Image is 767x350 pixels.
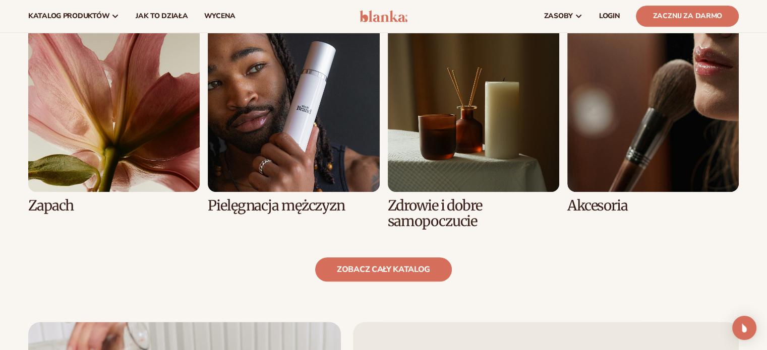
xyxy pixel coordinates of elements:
div: 5 / 8 [28,21,200,214]
font: Jak to działa [136,11,188,21]
a: Zacznij za darmo [636,6,739,27]
div: 6 / 8 [208,21,379,214]
font: zasoby [544,11,573,21]
font: zobacz cały katalog [337,264,430,275]
font: wycena [204,11,235,21]
img: logo [360,10,407,22]
div: 8 / 8 [567,21,739,214]
div: Otwórz komunikator interkomowy [732,316,756,340]
font: LOGIN [599,11,620,21]
font: Zacznij za darmo [653,11,722,21]
font: katalog produktów [28,11,109,21]
div: 7 / 8 [388,21,559,229]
